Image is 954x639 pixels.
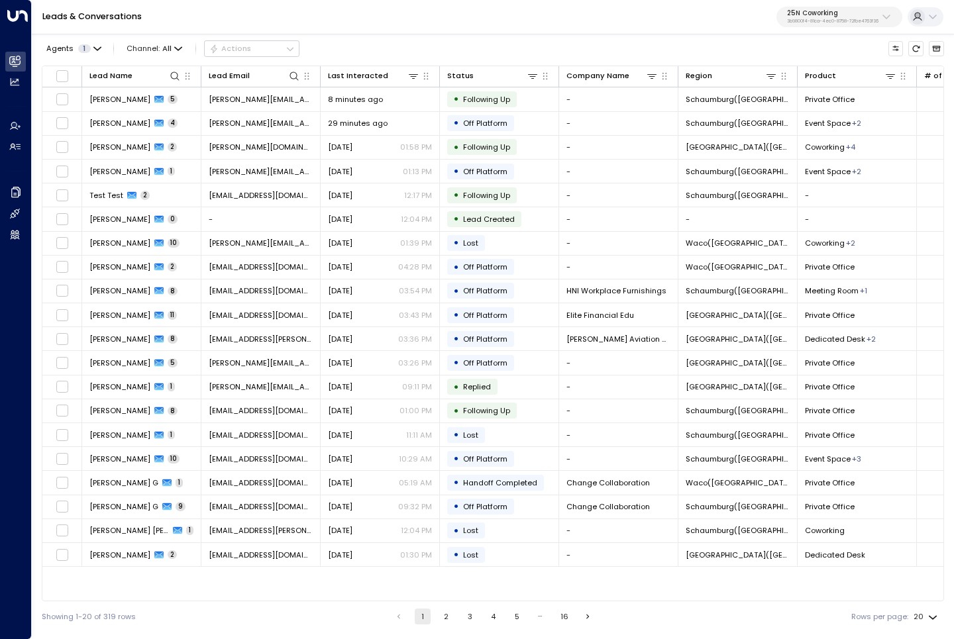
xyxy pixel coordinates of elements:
[209,310,313,320] span: ed@elitefinancialedu.com
[805,118,851,128] span: Event Space
[399,310,432,320] p: 03:43 PM
[400,238,432,248] p: 01:39 PM
[805,310,855,320] span: Private Office
[140,191,150,200] span: 2
[56,452,69,466] span: Toggle select row
[686,501,790,512] span: Schaumburg(IL)
[805,238,845,248] span: Coworking
[56,165,69,178] span: Toggle select row
[162,44,172,53] span: All
[328,190,352,201] span: Sep 26, 2025
[463,381,491,392] span: Replied
[209,166,313,177] span: sean.t.grim@medtronic.com
[209,334,313,344] span: chase.moyer@causeyaviationunmanned.com
[168,215,178,224] span: 0
[56,236,69,250] span: Toggle select row
[56,117,69,130] span: Toggle select row
[176,478,183,487] span: 1
[908,41,924,56] span: Refresh
[168,95,178,104] span: 5
[209,118,313,128] span: ryan.telford@cencora.com
[328,262,352,272] span: Sep 23, 2025
[168,382,175,391] span: 1
[509,609,525,624] button: Go to page 5
[453,90,459,108] div: •
[78,44,91,53] span: 1
[914,609,940,625] div: 20
[328,142,352,152] span: Sep 26, 2025
[566,477,650,488] span: Change Collaboration
[168,119,178,128] span: 4
[686,94,790,105] span: Schaumburg(IL)
[168,358,178,368] span: 5
[56,332,69,346] span: Toggle select row
[89,285,150,296] span: Leslie Eichelberger
[453,354,459,371] div: •
[566,501,650,512] span: Change Collaboration
[559,112,678,135] td: -
[851,611,908,622] label: Rows per page:
[89,310,150,320] span: Ed Cross
[209,190,313,201] span: rdillon@gmail.com
[398,358,432,368] p: 03:26 PM
[56,284,69,297] span: Toggle select row
[566,70,658,82] div: Company Name
[402,381,432,392] p: 09:11 PM
[453,162,459,180] div: •
[42,11,142,22] a: Leads & Conversations
[209,477,313,488] span: travel@changecollaboration.com
[328,525,352,536] span: Sep 19, 2025
[168,454,180,464] span: 10
[56,213,69,226] span: Toggle select row
[209,262,313,272] span: mbruce@mainstayins.com
[453,473,459,491] div: •
[463,334,507,344] span: Off Platform
[453,114,459,132] div: •
[559,543,678,566] td: -
[403,166,432,177] p: 01:13 PM
[463,310,507,320] span: Off Platform
[328,454,352,464] span: Sep 22, 2025
[463,550,478,560] span: Lost
[686,454,790,464] span: Schaumburg(IL)
[559,375,678,399] td: -
[686,334,790,344] span: Frisco(TX)
[453,282,459,300] div: •
[559,160,678,183] td: -
[168,311,177,320] span: 11
[328,405,352,416] span: Sep 22, 2025
[805,454,851,464] span: Event Space
[453,330,459,348] div: •
[89,238,150,248] span: Jurijs Girtakovskis
[846,238,855,248] div: Meeting Room,Private Office
[328,94,383,105] span: 8 minutes ago
[453,210,459,228] div: •
[463,405,510,416] span: Following Up
[559,519,678,542] td: -
[56,140,69,154] span: Toggle select row
[559,256,678,279] td: -
[42,41,105,56] button: Agents1
[686,190,790,201] span: Schaumburg(IL)
[686,70,712,82] div: Region
[328,70,388,82] div: Last Interacted
[559,423,678,446] td: -
[89,550,150,560] span: Jacob Zwiezen
[852,118,861,128] div: Meeting Room,Meeting Room / Event Space
[168,550,177,560] span: 2
[209,454,313,464] span: sledder16@outlook.com
[566,334,670,344] span: Causey Aviation Unmanned
[89,166,150,177] span: Sean Grim
[186,526,193,535] span: 1
[168,142,177,152] span: 2
[888,41,904,56] button: Customize
[776,7,902,28] button: 25N Coworking3b9800f4-81ca-4ec0-8758-72fbe4763f36
[867,334,876,344] div: Meeting Room,Private Office
[89,70,181,82] div: Lead Name
[56,70,69,83] span: Toggle select all
[686,405,790,416] span: Schaumburg(IL)
[56,476,69,489] span: Toggle select row
[168,430,175,440] span: 1
[209,142,313,152] span: allison.fox@trupowur.net
[399,405,432,416] p: 01:00 PM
